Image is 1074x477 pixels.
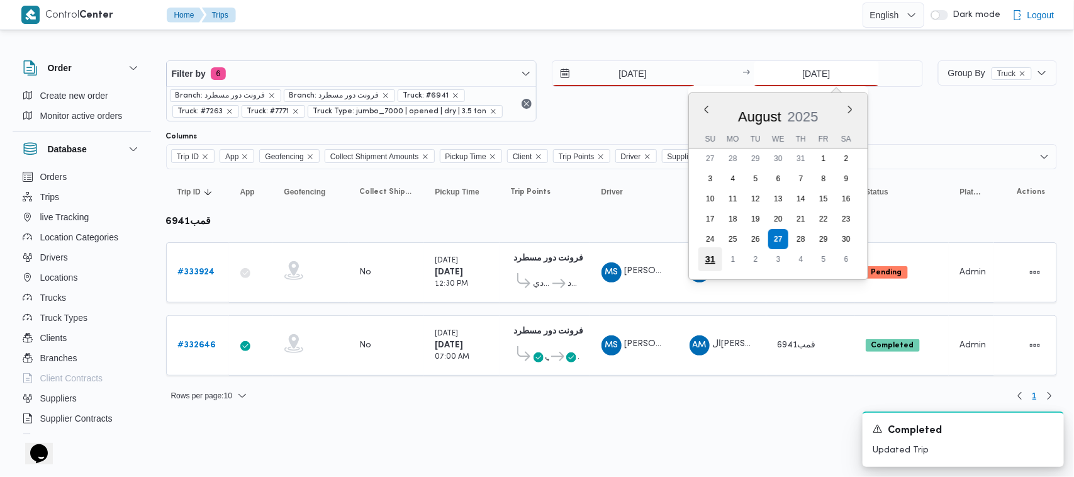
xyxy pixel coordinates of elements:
[178,338,216,353] a: #332646
[40,290,66,305] span: Trucks
[360,187,413,197] span: Collect Shipment Amounts
[23,142,141,157] button: Database
[578,349,579,364] span: فرونت دور مسطرد
[201,153,209,160] button: Remove Trip ID from selection in this group
[866,266,908,279] span: Pending
[814,249,834,269] div: day-5
[292,108,299,115] button: remove selected entity
[559,150,595,164] span: Trip Points
[814,229,834,249] div: day-29
[514,254,584,262] b: فرونت دور مسطرد
[1042,388,1057,403] button: Next page
[13,427,53,464] iframe: chat widget
[644,153,651,160] button: Remove Driver from selection in this group
[235,182,267,202] button: App
[18,408,146,429] button: Supplier Contracts
[596,182,672,202] button: Driver
[700,209,720,229] div: day-17
[21,6,40,24] img: X8yXhbKr1z7QwAAAABJRU5ErkJggg==
[948,10,1001,20] span: Dark mode
[40,189,60,205] span: Trips
[1025,335,1045,356] button: Actions
[960,268,987,276] span: Admin
[519,96,534,111] button: Remove
[723,130,743,148] div: Mo
[18,348,146,368] button: Branches
[489,153,496,160] button: Remove Pickup Time from selection in this group
[226,108,233,115] button: remove selected entity
[40,351,77,366] span: Branches
[699,149,858,269] div: month-2025-08
[80,11,114,20] b: Center
[534,276,551,291] span: كارفور المعادي
[723,229,743,249] div: day-25
[40,411,113,426] span: Supplier Contracts
[535,153,542,160] button: Remove Client from selection in this group
[435,330,459,337] small: [DATE]
[662,149,711,163] span: Supplier
[284,89,395,102] span: Branch: فرونت دور مسطرد
[18,207,146,227] button: live Tracking
[873,423,1054,439] div: Notification
[791,229,811,249] div: day-28
[791,169,811,189] div: day-7
[279,182,342,202] button: Geofencing
[1027,8,1054,23] span: Logout
[489,108,497,115] button: remove selected entity
[511,187,551,197] span: Trip Points
[997,68,1016,79] span: Truck
[1027,388,1042,403] button: Page 1 of 1
[48,60,72,76] h3: Order
[171,149,215,163] span: Trip ID
[13,167,151,439] div: Database
[791,209,811,229] div: day-21
[435,341,464,349] b: [DATE]
[176,90,266,101] span: Branch: فرونت دور مسطرد
[167,61,537,86] button: Filter by6 active filters
[836,249,856,269] div: day-6
[768,249,788,269] div: day-3
[18,267,146,288] button: Locations
[960,341,987,349] span: Admin
[18,368,146,388] button: Client Contracts
[836,169,856,189] div: day-9
[601,187,624,197] span: Driver
[289,90,379,101] span: Branch: فرونت دور مسطرد
[866,187,889,197] span: Status
[177,150,199,164] span: Trip ID
[615,149,657,163] span: Driver
[866,339,920,352] span: Completed
[698,247,722,271] div: day-31
[259,149,319,163] span: Geofencing
[1017,187,1046,197] span: Actions
[836,229,856,249] div: day-30
[938,60,1057,86] button: Group ByTruckremove selected entity
[435,268,464,276] b: [DATE]
[791,149,811,169] div: day-31
[787,108,819,125] div: Button. Open the year selector. 2025 is currently selected.
[40,310,87,325] span: Truck Types
[330,150,419,164] span: Collect Shipment Amounts
[1007,3,1060,28] button: Logout
[814,209,834,229] div: day-22
[382,92,389,99] button: remove selected entity
[40,371,103,386] span: Client Contracts
[746,209,766,229] div: day-19
[18,106,146,126] button: Monitor active orders
[601,335,622,356] div: Muhammad Said Muhammad Muhammad
[170,89,281,102] span: Branch: فرونت دور مسطرد
[955,182,988,202] button: Platform
[791,130,811,148] div: Th
[167,8,204,23] button: Home
[172,66,206,81] span: Filter by
[545,349,549,364] span: قسم الدقي
[621,150,641,164] span: Driver
[435,354,470,361] small: 07:00 AM
[960,187,983,197] span: Platform
[514,327,584,335] b: فرونت دور مسطرد
[723,189,743,209] div: day-11
[814,169,834,189] div: day-8
[178,268,215,276] b: # 333924
[605,262,618,283] span: MS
